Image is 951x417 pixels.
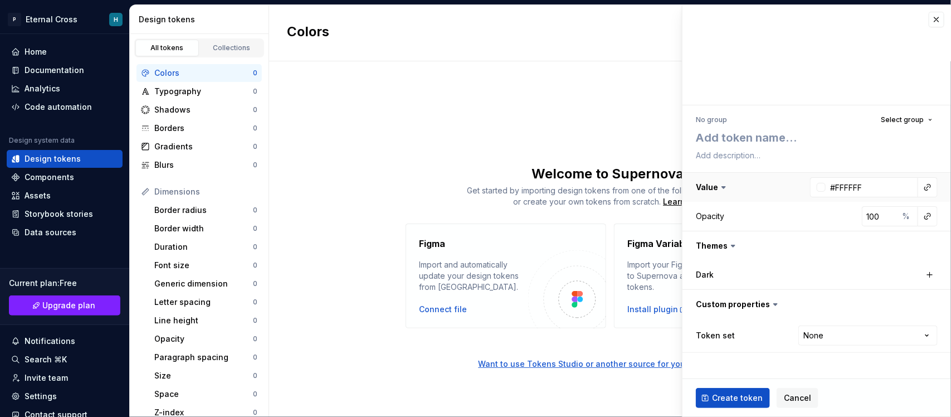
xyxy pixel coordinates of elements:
div: Invite team [25,372,68,384]
div: Analytics [25,83,60,94]
div: Gradients [154,141,253,152]
label: Dark [696,269,714,280]
div: Duration [154,241,253,253]
div: Blurs [154,159,253,171]
a: Gradients0 [136,138,262,156]
div: Notifications [25,336,75,347]
div: All tokens [139,43,195,52]
button: Notifications [7,332,123,350]
div: Documentation [25,65,84,76]
div: Components [25,172,74,183]
a: Assets [7,187,123,205]
div: 0 [253,105,257,114]
div: 0 [253,161,257,169]
div: No group [696,115,727,124]
div: Assets [25,190,51,201]
span: Get started by importing design tokens from one of the following integrations, or create your own... [467,186,753,206]
div: Current plan : Free [9,278,120,289]
a: Size0 [150,367,262,385]
div: Import and automatically update your design tokens from [GEOGRAPHIC_DATA]. [419,259,528,293]
div: Collections [204,43,260,52]
div: Data sources [25,227,76,238]
a: Home [7,43,123,61]
div: Border width [154,223,253,234]
div: 0 [253,316,257,325]
div: Want to use Tokens Studio or another source for your design data? [479,358,742,370]
a: Font size0 [150,256,262,274]
div: Storybook stories [25,208,93,220]
a: Components [7,168,123,186]
div: Opacity [696,211,724,222]
a: Border width0 [150,220,262,237]
div: Space [154,389,253,400]
a: Learn more [664,196,708,207]
div: 0 [253,243,257,251]
div: 0 [253,334,257,343]
span: Upgrade plan [43,300,96,311]
a: Space0 [150,385,262,403]
a: Data sources [7,224,123,241]
button: Select group [876,112,938,128]
div: 0 [253,279,257,288]
div: Design tokens [139,14,264,25]
a: Paragraph spacing0 [150,348,262,366]
div: Welcome to Supernova! [269,165,951,183]
h4: Figma Variables plugin [627,237,726,250]
a: Code automation [7,98,123,116]
a: Blurs0 [136,156,262,174]
div: Font size [154,260,253,271]
input: 100 [862,206,898,226]
div: 0 [253,371,257,380]
a: Install plugin [627,304,688,315]
button: Cancel [777,388,818,408]
h2: Colors [287,23,329,43]
div: 0 [253,69,257,77]
a: Upgrade plan [9,295,120,316]
span: Create token [712,392,763,404]
div: Border radius [154,205,253,216]
div: 0 [253,124,257,133]
div: 0 [253,224,257,233]
div: Search ⌘K [25,354,67,365]
label: Token set [696,330,735,341]
div: Size [154,370,253,381]
div: Design tokens [25,153,81,164]
div: Colors [154,67,253,79]
button: Search ⌘K [7,351,123,368]
div: 0 [253,353,257,362]
a: Analytics [7,80,123,98]
div: Connect file [419,304,467,315]
div: Typography [154,86,253,97]
div: Code automation [25,101,92,113]
div: 0 [253,87,257,96]
a: Letter spacing0 [150,293,262,311]
div: Import your Figma variables to Supernova as design tokens. [627,259,737,293]
div: 0 [253,206,257,215]
span: Select group [881,115,924,124]
button: Create token [696,388,770,408]
div: 0 [253,142,257,151]
a: Shadows0 [136,101,262,119]
div: P [8,13,21,26]
a: Design tokens [7,150,123,168]
div: 0 [253,298,257,307]
input: e.g. #000000 [826,177,918,197]
div: Paragraph spacing [154,352,253,363]
a: Generic dimension0 [150,275,262,293]
a: Settings [7,387,123,405]
div: Eternal Cross [26,14,77,25]
div: Dimensions [154,186,257,197]
a: Invite team [7,369,123,387]
a: Line height0 [150,312,262,329]
a: Borders0 [136,119,262,137]
div: 0 [253,408,257,417]
div: 0 [253,261,257,270]
div: Letter spacing [154,297,253,308]
div: Opacity [154,333,253,345]
div: Design system data [9,136,75,145]
a: Typography0 [136,83,262,100]
a: Duration0 [150,238,262,256]
div: Settings [25,391,57,402]
h4: Figma [419,237,445,250]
